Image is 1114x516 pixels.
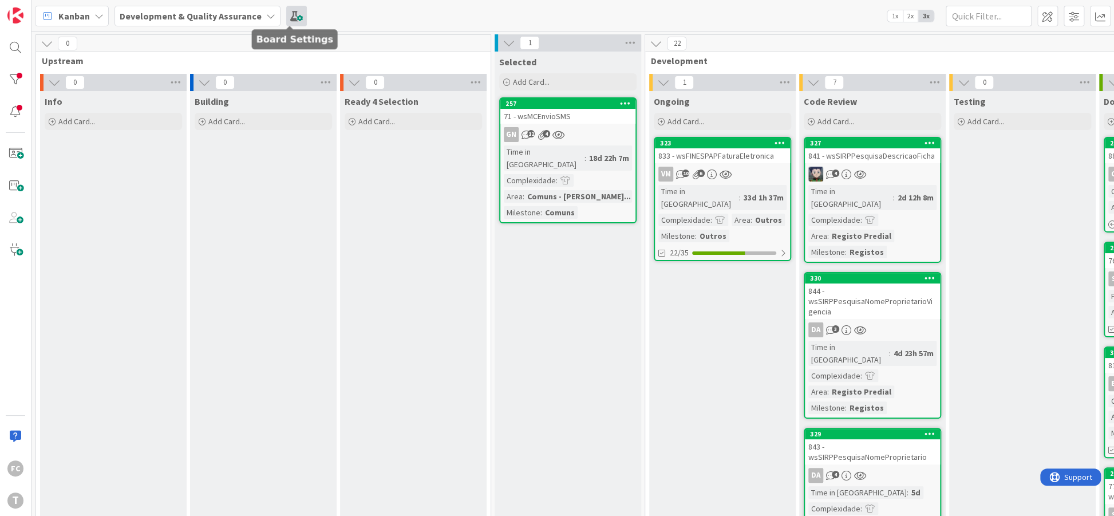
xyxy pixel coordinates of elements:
[543,130,550,137] span: 4
[499,56,536,68] span: Selected
[7,7,23,23] img: Visit kanbanzone.com
[808,230,827,242] div: Area
[847,246,887,258] div: Registos
[195,96,229,107] span: Building
[805,322,940,337] div: DA
[805,148,940,163] div: 841 - wsSIRPPesquisaDescricaoFicha
[808,486,907,499] div: Time in [GEOGRAPHIC_DATA]
[827,385,829,398] span: :
[24,2,52,15] span: Support
[542,206,578,219] div: Comuns
[655,148,790,163] div: 833 - wsFINESPAPFaturaEletronica
[658,185,739,210] div: Time in [GEOGRAPHIC_DATA]
[804,137,941,263] a: 327841 - wsSIRPPesquisaDescricaoFichaLSTime in [GEOGRAPHIC_DATA]:2d 12h 8mComplexidade:Area:Regis...
[967,116,1004,127] span: Add Card...
[655,138,790,163] div: 323833 - wsFINESPAPFaturaEletronica
[500,99,635,124] div: 25771 - wsMCEnvioSMS
[45,96,62,107] span: Info
[513,77,550,87] span: Add Card...
[860,502,862,515] span: :
[58,9,90,23] span: Kanban
[520,36,539,50] span: 1
[808,185,893,210] div: Time in [GEOGRAPHIC_DATA]
[500,127,635,142] div: GN
[860,369,862,382] span: :
[808,167,823,182] img: LS
[586,152,632,164] div: 18d 22h 7m
[658,214,710,226] div: Complexidade
[832,170,839,177] span: 4
[556,174,558,187] span: :
[504,174,556,187] div: Complexidade
[655,138,790,148] div: 323
[808,468,823,483] div: DA
[810,274,940,282] div: 330
[805,429,940,464] div: 329843 - wsSIRPPesquisaNomeProprietario
[808,214,860,226] div: Complexidade
[829,230,894,242] div: Registo Predial
[500,99,635,109] div: 257
[817,116,854,127] span: Add Card...
[954,96,986,107] span: Testing
[58,116,95,127] span: Add Card...
[805,167,940,182] div: LS
[887,10,903,22] span: 1x
[805,273,940,283] div: 330
[832,471,839,478] span: 4
[750,214,752,226] span: :
[847,401,887,414] div: Registos
[58,37,77,50] span: 0
[697,230,729,242] div: Outros
[805,138,940,163] div: 327841 - wsSIRPPesquisaDescricaoFicha
[670,247,689,259] span: 22/35
[208,116,245,127] span: Add Card...
[739,191,741,204] span: :
[584,152,586,164] span: :
[805,429,940,439] div: 329
[974,76,994,89] span: 0
[808,401,845,414] div: Milestone
[860,214,862,226] span: :
[804,272,941,419] a: 330844 - wsSIRPPesquisaNomeProprietarioVigenciaDATime in [GEOGRAPHIC_DATA]:4d 23h 57mComplexidade...
[7,460,23,476] div: FC
[810,430,940,438] div: 329
[808,385,827,398] div: Area
[895,191,937,204] div: 2d 12h 8m
[710,214,712,226] span: :
[523,190,524,203] span: :
[907,486,908,499] span: :
[903,10,918,22] span: 2x
[845,246,847,258] span: :
[804,96,857,107] span: Code Review
[654,96,690,107] span: Ongoing
[697,170,705,177] span: 6
[358,116,395,127] span: Add Card...
[805,468,940,483] div: DA
[499,97,637,223] a: 25771 - wsMCEnvioSMSGNTime in [GEOGRAPHIC_DATA]:18d 22h 7mComplexidade:Area:Comuns - [PERSON_NAME...
[655,167,790,182] div: VM
[667,116,704,127] span: Add Card...
[891,347,937,360] div: 4d 23h 57m
[658,167,673,182] div: VM
[824,76,844,89] span: 7
[540,206,542,219] span: :
[504,127,519,142] div: GN
[810,139,940,147] div: 327
[654,137,791,261] a: 323833 - wsFINESPAPFaturaEletronicaVMTime in [GEOGRAPHIC_DATA]:33d 1h 37mComplexidade:Area:Outros...
[42,55,476,66] span: Upstream
[845,401,847,414] span: :
[345,96,418,107] span: Ready 4 Selection
[667,37,686,50] span: 22
[695,230,697,242] span: :
[805,283,940,319] div: 844 - wsSIRPPesquisaNomeProprietarioVigencia
[889,347,891,360] span: :
[752,214,785,226] div: Outros
[918,10,934,22] span: 3x
[829,385,894,398] div: Registo Predial
[805,439,940,464] div: 843 - wsSIRPPesquisaNomeProprietario
[808,369,860,382] div: Complexidade
[215,76,235,89] span: 0
[832,325,839,333] span: 3
[732,214,750,226] div: Area
[658,230,695,242] div: Milestone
